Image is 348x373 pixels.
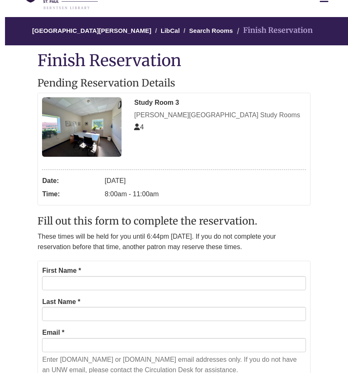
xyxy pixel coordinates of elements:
[42,188,100,201] dt: Time:
[104,174,306,188] dd: [DATE]
[42,97,122,157] img: Study Room 3
[189,27,233,34] a: Search Rooms
[37,17,310,46] nav: Breadcrumb
[37,231,310,252] p: These times will be held for you until 6:44pm [DATE]. If you do not complete your reservation bef...
[32,27,151,34] a: [GEOGRAPHIC_DATA][PERSON_NAME]
[235,25,313,37] li: Finish Reservation
[161,27,180,34] a: LibCal
[37,52,310,69] h1: Finish Reservation
[134,110,306,121] div: [PERSON_NAME][GEOGRAPHIC_DATA] Study Rooms
[42,174,100,188] dt: Date:
[134,124,144,131] span: The capacity of this space
[42,296,80,307] label: Last Name *
[42,327,64,338] label: Email *
[42,265,81,276] label: First Name *
[134,97,306,108] div: Study Room 3
[104,188,306,201] dd: 8:00am - 11:00am
[37,78,310,89] h2: Pending Reservation Details
[37,216,310,227] h2: Fill out this form to complete the reservation.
